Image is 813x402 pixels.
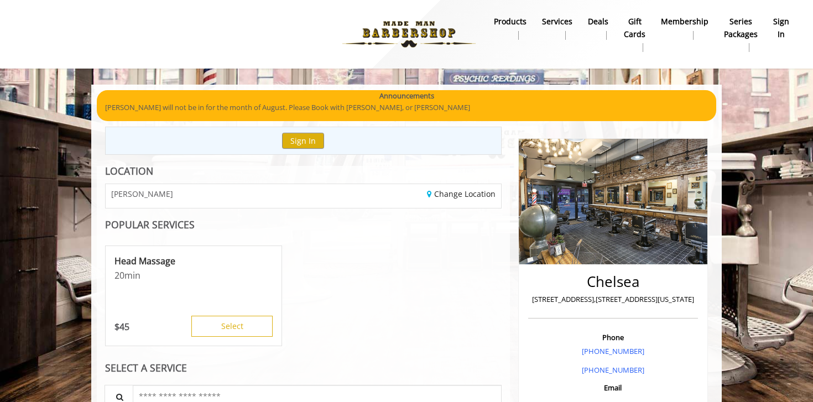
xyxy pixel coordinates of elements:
a: DealsDeals [580,14,616,43]
p: 45 [114,321,129,333]
a: Series packagesSeries packages [716,14,765,55]
b: LOCATION [105,164,153,177]
button: Select [191,316,273,337]
p: [PERSON_NAME] will not be in for the month of August. Please Book with [PERSON_NAME], or [PERSON_... [105,102,708,113]
h3: Email [531,384,695,391]
a: [PHONE_NUMBER] [582,365,644,375]
h3: Phone [531,333,695,341]
p: Head Massage [114,255,273,267]
b: Announcements [379,90,434,102]
b: sign in [773,15,789,40]
a: Change Location [427,189,496,199]
a: sign insign in [765,14,797,43]
button: Sign In [282,133,324,149]
b: POPULAR SERVICES [105,218,195,231]
a: Productsproducts [486,14,534,43]
b: Series packages [724,15,758,40]
b: Services [542,15,572,28]
img: Made Man Barbershop logo [333,4,485,65]
p: [STREET_ADDRESS],[STREET_ADDRESS][US_STATE] [531,294,695,305]
b: products [494,15,527,28]
div: SELECT A SERVICE [105,363,502,373]
b: Deals [588,15,608,28]
b: Membership [661,15,708,28]
a: [PHONE_NUMBER] [582,346,644,356]
a: ServicesServices [534,14,580,43]
b: gift cards [624,15,645,40]
span: $ [114,321,119,333]
h2: Chelsea [531,274,695,290]
span: min [124,269,140,281]
p: 20 [114,269,273,281]
span: [PERSON_NAME] [111,190,173,198]
a: Gift cardsgift cards [616,14,653,55]
a: MembershipMembership [653,14,716,43]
